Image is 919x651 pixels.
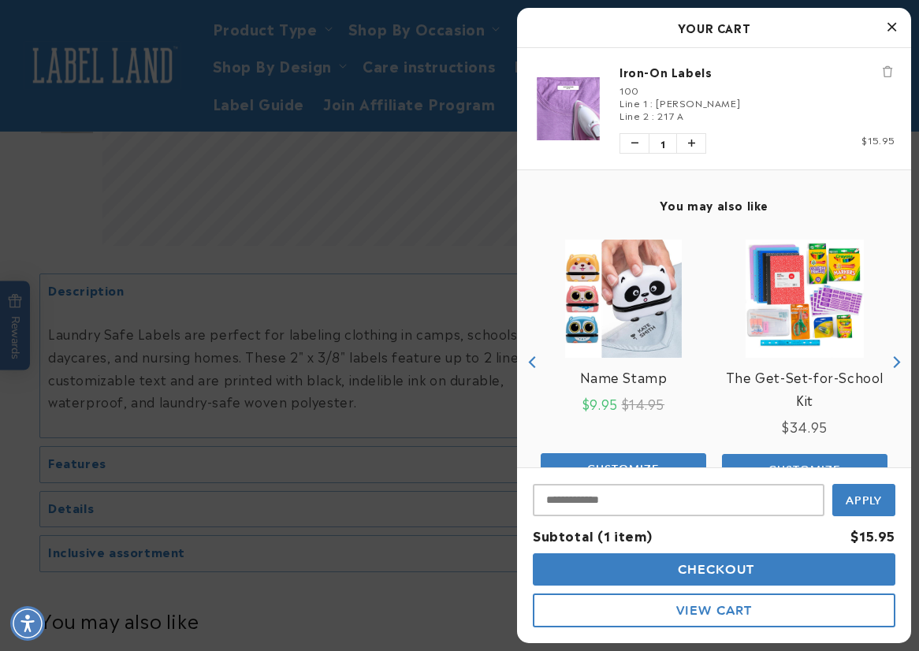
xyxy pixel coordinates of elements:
h4: You may also like [533,198,895,212]
span: 217 A [657,108,683,122]
button: Previous [521,350,545,374]
button: Checkout [533,553,895,586]
img: View The Get-Set-for-School Kit [746,240,864,358]
a: View The Get-Set-for-School Kit [722,366,887,411]
h1: Chat with us [121,18,188,34]
span: : [650,95,653,110]
button: Remove Iron-On Labels [880,64,895,80]
span: $14.95 [622,394,665,413]
button: Apply [832,484,895,516]
button: Add the product, Iron-On Labels to Cart [722,454,887,485]
button: Close Cart [880,16,903,39]
img: Iron-On Labels - Label Land [533,77,604,139]
button: Add the product, Stick N' Wear Stikins® Labels to Cart [541,453,706,485]
span: Customize [768,463,841,477]
div: 100 [619,84,895,96]
span: Customize [587,462,660,476]
span: 1 [649,134,677,153]
span: $34.95 [782,417,828,436]
div: product [533,224,714,500]
span: Subtotal (1 item) [533,526,652,545]
button: Next [884,350,907,374]
div: $15.95 [850,524,895,547]
button: Open gorgias live chat [8,6,191,46]
input: Input Discount [533,484,824,516]
a: Iron-On Labels [619,64,895,80]
span: [PERSON_NAME] [656,95,740,110]
h2: Your Cart [533,16,895,39]
span: View Cart [676,603,752,618]
div: Accessibility Menu [10,606,45,641]
a: View Name Stamp [580,366,668,389]
li: product [533,48,895,169]
span: Apply [846,493,883,508]
img: View Name Stamp [565,240,682,358]
button: View Cart [533,593,895,627]
span: : [652,108,655,122]
span: Checkout [674,562,755,577]
button: Increase quantity of Iron-On Labels [677,134,705,153]
span: Line 1 [619,95,648,110]
button: Decrease quantity of Iron-On Labels [620,134,649,153]
span: $9.95 [582,394,618,413]
span: Line 2 [619,108,649,122]
span: $15.95 [861,132,895,147]
div: product [714,224,895,500]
